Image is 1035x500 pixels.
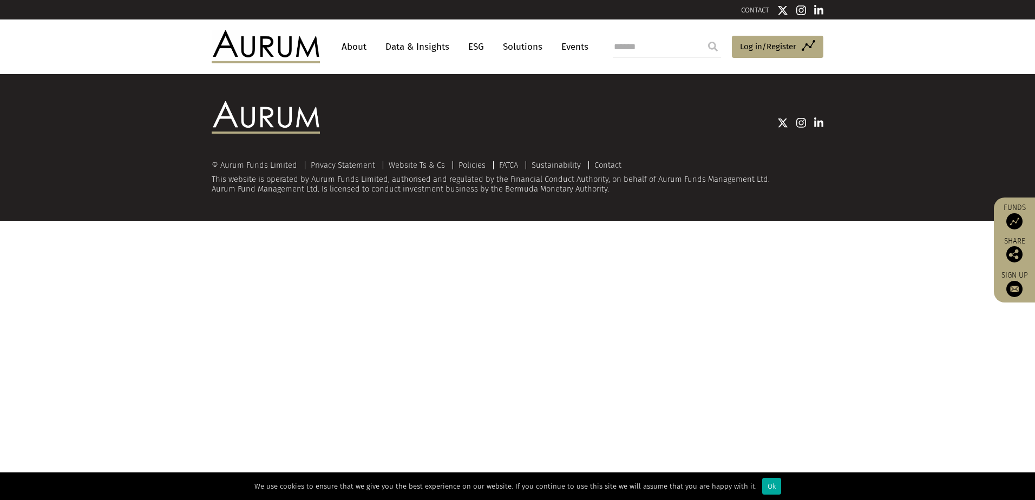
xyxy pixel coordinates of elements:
[212,161,823,194] div: This website is operated by Aurum Funds Limited, authorised and regulated by the Financial Conduc...
[336,37,372,57] a: About
[732,36,823,58] a: Log in/Register
[702,36,724,57] input: Submit
[212,161,303,169] div: © Aurum Funds Limited
[212,30,320,63] img: Aurum
[499,160,518,170] a: FATCA
[212,101,320,134] img: Aurum Logo
[777,117,788,128] img: Twitter icon
[311,160,375,170] a: Privacy Statement
[740,40,796,53] span: Log in/Register
[556,37,588,57] a: Events
[1006,213,1023,229] img: Access Funds
[777,5,788,16] img: Twitter icon
[594,160,621,170] a: Contact
[741,6,769,14] a: CONTACT
[814,117,824,128] img: Linkedin icon
[796,5,806,16] img: Instagram icon
[532,160,581,170] a: Sustainability
[497,37,548,57] a: Solutions
[389,160,445,170] a: Website Ts & Cs
[796,117,806,128] img: Instagram icon
[999,203,1030,229] a: Funds
[814,5,824,16] img: Linkedin icon
[458,160,486,170] a: Policies
[463,37,489,57] a: ESG
[380,37,455,57] a: Data & Insights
